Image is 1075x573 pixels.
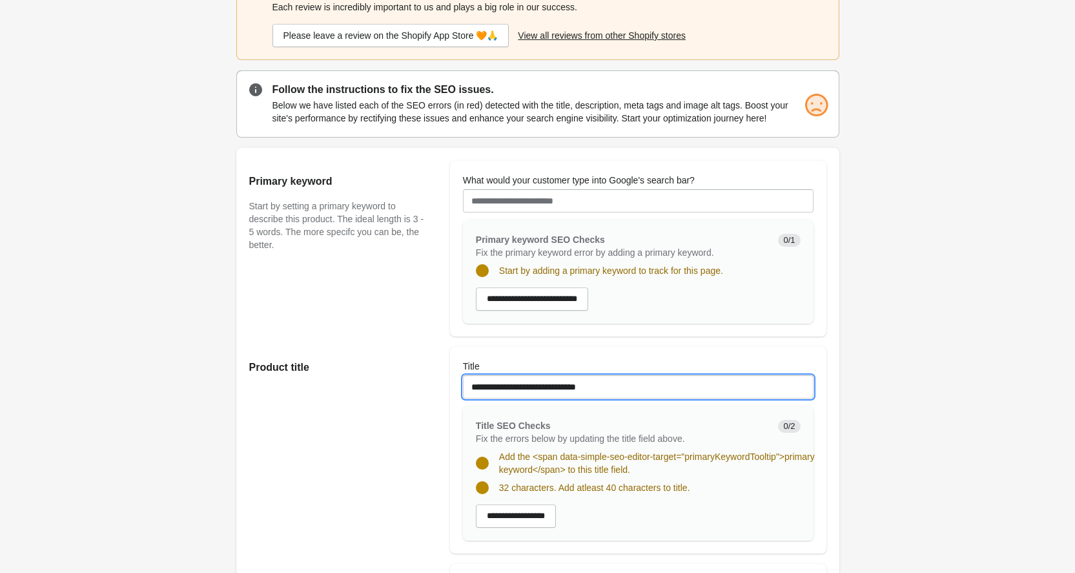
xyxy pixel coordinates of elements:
[283,30,498,41] div: Please leave a review on the Shopify App Store 🧡🙏
[249,200,424,251] p: Start by setting a primary keyword to describe this product. The ideal length is 3 - 5 words. The...
[476,246,768,259] p: Fix the primary keyword error by adding a primary keyword.
[249,360,424,375] h2: Product title
[513,24,691,47] a: View all reviews from other Shopify stores
[778,234,800,247] span: 0/1
[272,1,812,14] p: Each review is incredibly important to us and plays a big role in our success.
[476,432,768,445] p: Fix the errors below by updating the title field above.
[499,266,723,276] span: Start by adding a primary keyword to track for this page.
[803,92,829,118] img: sad.png
[272,82,826,98] p: Follow the instructions to fix the SEO issues.
[476,234,605,245] span: Primary keyword SEO Checks
[778,420,800,433] span: 0/2
[518,30,686,41] div: View all reviews from other Shopify stores
[272,99,826,125] p: Below we have listed each of the SEO errors (in red) detected with the title, description, meta t...
[272,24,509,47] a: Please leave a review on the Shopify App Store 🧡🙏
[499,452,815,475] span: Add the <span data-simple-seo-editor-target="primaryKeywordTooltip">primary keyword</span> to thi...
[10,10,338,167] body: Rich Text Area. Press ALT-0 for help.
[476,421,551,431] span: Title SEO Checks
[249,174,424,189] h2: Primary keyword
[499,483,690,493] span: 32 characters. Add atleast 40 characters to title.
[463,174,695,187] label: What would your customer type into Google's search bar?
[463,360,480,373] label: Title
